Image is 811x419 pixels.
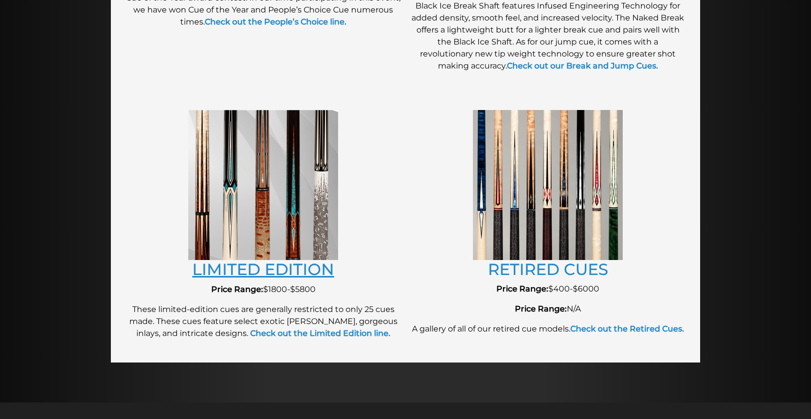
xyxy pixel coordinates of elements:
a: Check out the Retired Cues. [570,324,684,333]
strong: Check out the Limited Edition line. [250,328,391,338]
p: $1800-$5800 [126,283,401,295]
a: LIMITED EDITION [192,259,334,279]
a: Check out the People’s Choice line. [205,17,347,26]
strong: Price Range: [515,304,567,313]
a: Check out our Break and Jump Cues. [507,61,658,70]
p: These limited-edition cues are generally restricted to only 25 cues made. These cues feature sele... [126,303,401,339]
strong: Price Range: [211,284,263,294]
p: N/A [410,303,685,315]
p: $400-$6000 [410,283,685,295]
strong: Price Range: [496,284,548,293]
a: Check out the Limited Edition line. [248,328,391,338]
p: A gallery of all of our retired cue models. [410,323,685,335]
a: RETIRED CUES [488,259,608,279]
